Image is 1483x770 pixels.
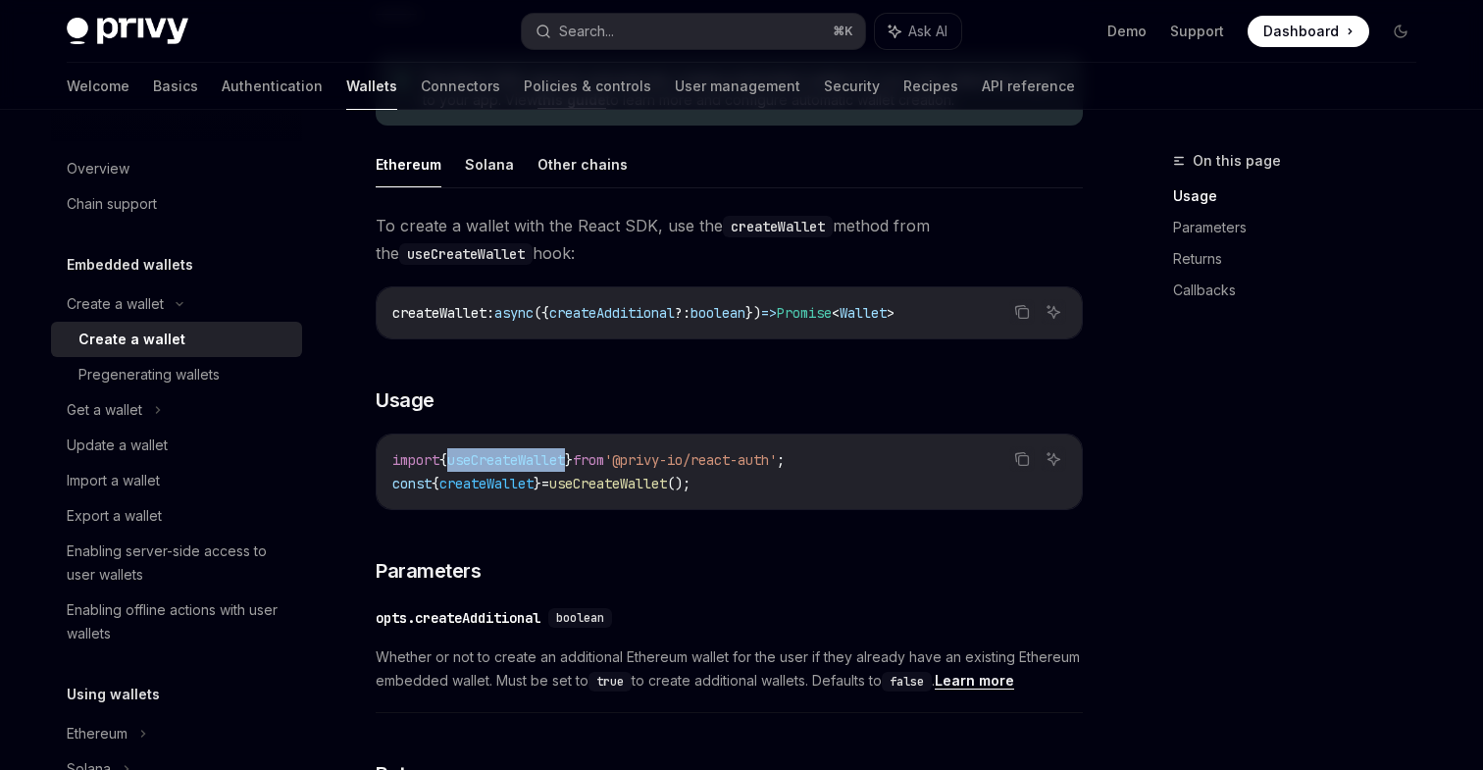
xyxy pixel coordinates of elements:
button: Search...⌘K [522,14,865,49]
a: Wallets [346,63,397,110]
a: API reference [982,63,1075,110]
span: Ask AI [908,22,947,41]
span: { [432,475,439,492]
div: Export a wallet [67,504,162,528]
span: boolean [690,304,745,322]
div: Search... [559,20,614,43]
span: }) [745,304,761,322]
a: Update a wallet [51,428,302,463]
code: true [588,672,632,692]
a: Authentication [222,63,323,110]
span: Promise [777,304,832,322]
a: Export a wallet [51,498,302,534]
code: false [882,672,932,692]
div: Ethereum [67,722,128,745]
a: Import a wallet [51,463,302,498]
span: To create a wallet with the React SDK, use the method from the hook: [376,212,1083,267]
a: Callbacks [1173,275,1432,306]
span: On this page [1193,149,1281,173]
a: Security [824,63,880,110]
a: Enabling offline actions with user wallets [51,592,302,651]
div: Update a wallet [67,434,168,457]
a: Policies & controls [524,63,651,110]
a: Chain support [51,186,302,222]
span: '@privy-io/react-auth' [604,451,777,469]
span: = [541,475,549,492]
div: Import a wallet [67,469,160,492]
span: > [887,304,895,322]
h5: Using wallets [67,683,160,706]
h5: Embedded wallets [67,253,193,277]
span: createAdditional [549,304,675,322]
span: Dashboard [1263,22,1339,41]
a: Recipes [903,63,958,110]
span: ⌘ K [833,24,853,39]
button: Other chains [537,141,628,187]
span: Parameters [376,557,481,585]
span: Usage [376,386,435,414]
span: } [565,451,573,469]
a: Returns [1173,243,1432,275]
div: Enabling server-side access to user wallets [67,539,290,587]
a: Welcome [67,63,129,110]
button: Copy the contents from the code block [1009,299,1035,325]
span: ({ [534,304,549,322]
span: createWallet [439,475,534,492]
span: : [486,304,494,322]
span: Wallet [840,304,887,322]
span: useCreateWallet [549,475,667,492]
span: const [392,475,432,492]
button: Ethereum [376,141,441,187]
a: Basics [153,63,198,110]
a: Create a wallet [51,322,302,357]
a: Usage [1173,180,1432,212]
button: Toggle dark mode [1385,16,1416,47]
a: Demo [1107,22,1147,41]
a: Connectors [421,63,500,110]
button: Ask AI [1041,299,1066,325]
span: createWallet [392,304,486,322]
span: useCreateWallet [447,451,565,469]
div: Get a wallet [67,398,142,422]
a: Support [1170,22,1224,41]
div: Create a wallet [78,328,185,351]
button: Copy the contents from the code block [1009,446,1035,472]
div: Chain support [67,192,157,216]
span: boolean [556,610,604,626]
span: Whether or not to create an additional Ethereum wallet for the user if they already have an exist... [376,645,1083,693]
button: Solana [465,141,514,187]
button: Ask AI [875,14,961,49]
div: Enabling offline actions with user wallets [67,598,290,645]
span: => [761,304,777,322]
a: Learn more [935,672,1014,690]
span: ; [777,451,785,469]
span: ?: [675,304,690,322]
span: async [494,304,534,322]
span: (); [667,475,690,492]
a: Enabling server-side access to user wallets [51,534,302,592]
code: createWallet [723,216,833,237]
a: Overview [51,151,302,186]
div: Pregenerating wallets [78,363,220,386]
button: Ask AI [1041,446,1066,472]
span: } [534,475,541,492]
code: useCreateWallet [399,243,533,265]
img: dark logo [67,18,188,45]
span: import [392,451,439,469]
a: Pregenerating wallets [51,357,302,392]
div: Overview [67,157,129,180]
a: User management [675,63,800,110]
a: Dashboard [1248,16,1369,47]
span: from [573,451,604,469]
span: < [832,304,840,322]
div: opts.createAdditional [376,608,540,628]
span: { [439,451,447,469]
a: Parameters [1173,212,1432,243]
div: Create a wallet [67,292,164,316]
